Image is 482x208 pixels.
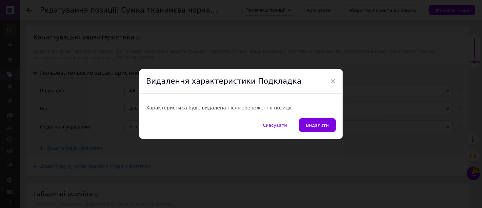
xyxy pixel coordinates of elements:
[299,118,336,132] button: Видалити
[256,118,294,132] button: Скасувати
[306,123,329,128] span: Видалити
[263,123,287,128] span: Скасувати
[330,75,336,87] span: ×
[146,104,336,111] div: Характеристика буде видалена після збереження позиції
[139,69,343,94] div: Видалення характеристики Подкладка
